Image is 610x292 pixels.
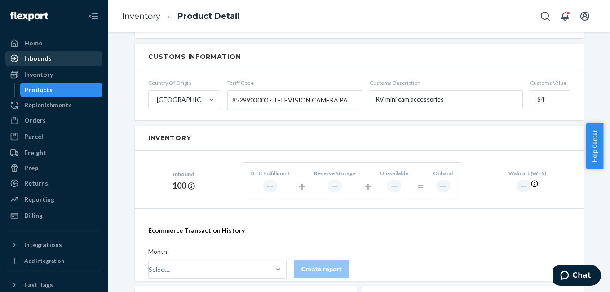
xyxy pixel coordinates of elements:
span: Country Of Origin [148,79,220,87]
div: Integrations [24,240,62,249]
div: Replenishments [24,101,72,110]
div: Onhand [433,169,453,177]
h2: Ecommerce Transaction History [148,227,570,234]
a: Inventory [122,11,160,21]
div: Walmart (WFS) [508,169,546,177]
input: Customs Value [530,90,570,108]
a: Product Detail [177,11,240,21]
h2: Customs Information [148,53,570,61]
a: Prep [5,161,102,175]
div: Inbound [172,170,195,178]
a: Orders [5,113,102,128]
div: Billing [24,211,43,220]
div: Inventory [24,70,53,79]
div: ― [328,180,342,192]
input: [GEOGRAPHIC_DATA] [156,95,157,104]
div: Orders [24,116,46,125]
div: Select... [149,265,171,274]
a: Reporting [5,192,102,207]
div: Create report [301,265,342,274]
div: Freight [24,148,46,157]
div: Inbounds [24,54,52,63]
button: Integrations [5,238,102,252]
a: Returns [5,176,102,190]
a: Products [20,83,103,97]
div: Reserve Storage [314,169,356,177]
span: 8529903000 - TELEVISION CAMERA PARTS [232,93,353,108]
button: Help Center [586,123,603,169]
button: Create report [294,260,349,278]
a: Add Integration [5,256,102,266]
div: DTC Fulfillment [250,169,290,177]
div: = [417,178,424,195]
button: Close Navigation [84,7,102,25]
button: Open Search Box [536,7,554,25]
div: ― [517,180,530,192]
a: Inventory [5,67,102,82]
iframe: Opens a widget where you can chat to one of our agents [553,265,601,288]
div: Returns [24,179,48,188]
span: Tariff Code [227,79,362,87]
div: Parcel [24,132,43,141]
a: Parcel [5,129,102,144]
div: Reporting [24,195,54,204]
div: ― [387,180,401,192]
button: Open account menu [576,7,594,25]
p: Month [148,247,287,256]
a: Replenishments [5,98,102,112]
div: + [365,178,371,195]
div: Fast Tags [24,280,53,289]
a: Home [5,36,102,50]
ol: breadcrumbs [115,3,247,30]
div: [GEOGRAPHIC_DATA] [157,95,208,104]
div: ― [263,180,277,192]
div: Prep [24,164,38,173]
span: Customs Description [370,79,523,87]
div: + [299,178,305,195]
div: Home [24,39,42,48]
a: Freight [5,146,102,160]
div: ― [436,180,450,192]
button: Open notifications [556,7,574,25]
h2: Inventory [148,135,570,142]
a: Inbounds [5,51,102,66]
button: Fast Tags [5,278,102,292]
div: Unavailable [380,169,408,177]
a: Billing [5,208,102,223]
span: Customs Value [530,79,570,87]
div: Add Integration [24,257,64,265]
img: Flexport logo [10,12,48,21]
div: 100 [172,180,195,192]
div: Products [25,85,53,94]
